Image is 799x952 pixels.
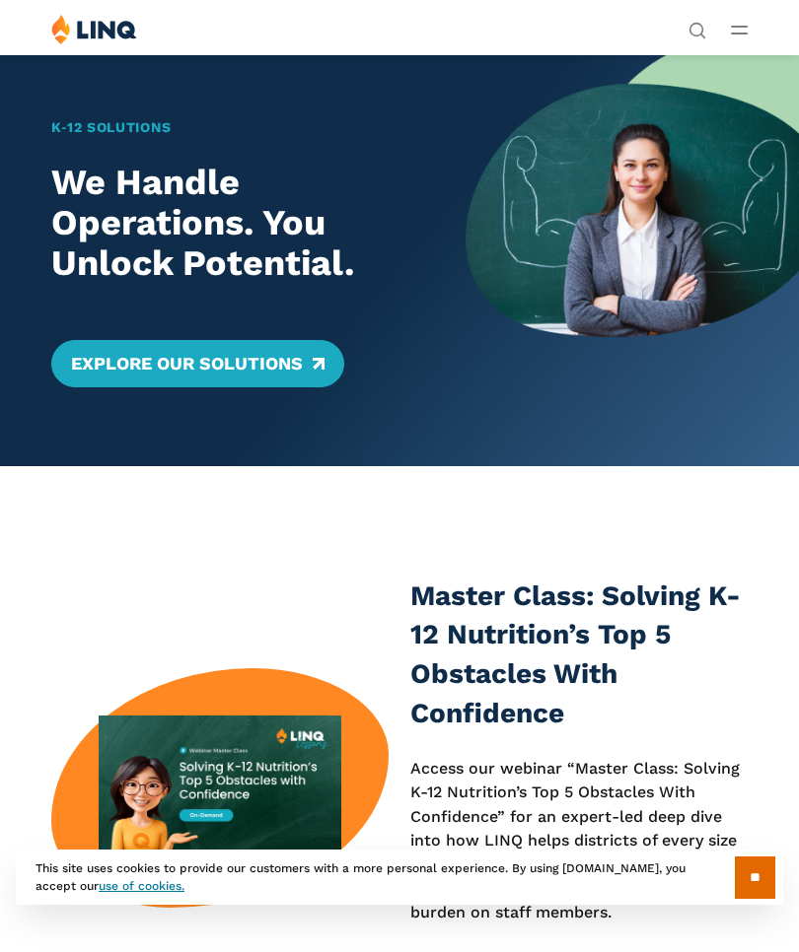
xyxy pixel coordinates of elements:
[51,117,434,138] h1: K‑12 Solutions
[689,20,706,37] button: Open Search Bar
[466,54,799,466] img: Home Banner
[16,850,783,905] div: This site uses cookies to provide our customers with a more personal experience. By using [DOMAIN...
[410,577,749,733] h3: Master Class: Solving K-12 Nutrition’s Top 5 Obstacles With Confidence
[689,14,706,37] nav: Utility Navigation
[410,757,749,924] p: Access our webinar “Master Class: Solving K-12 Nutrition’s Top 5 Obstacles With Confidence” for a...
[731,19,748,40] button: Open Main Menu
[51,340,344,387] a: Explore Our Solutions
[51,163,434,285] h2: We Handle Operations. You Unlock Potential.
[99,879,184,893] a: use of cookies.
[51,14,137,44] img: LINQ | K‑12 Software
